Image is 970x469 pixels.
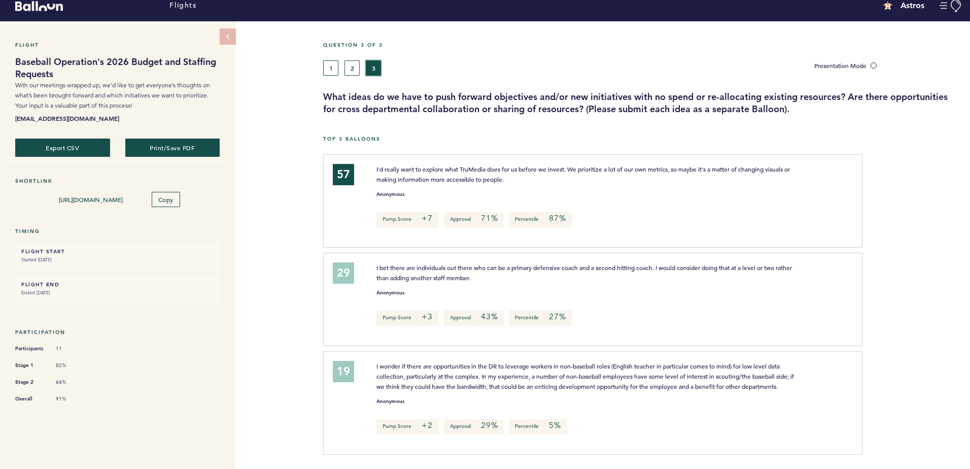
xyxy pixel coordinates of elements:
button: Copy [152,192,180,207]
span: Presentation Mode [814,61,867,70]
div: 19 [333,361,354,382]
p: Approval [444,311,504,326]
span: 11 [56,345,86,352]
button: 3 [366,60,381,76]
span: 82% [56,362,86,369]
p: Pump Score [376,419,439,434]
em: +2 [422,420,433,430]
h5: Shortlink [15,178,220,184]
h3: What ideas do we have to push forward objectives and/or new initiatives with no spend or re-alloc... [323,91,962,115]
p: Percentile [509,311,572,326]
p: Pump Score [376,311,439,326]
span: 91% [56,395,86,403]
small: Anonymous [376,290,404,295]
span: Overall [15,394,46,404]
button: 1 [323,60,338,76]
em: 27% [549,312,566,322]
small: Anonymous [376,192,404,197]
em: +7 [422,213,433,223]
h5: Top 3 Balloons [323,136,962,142]
h6: FLIGHT END [21,281,214,288]
em: 87% [549,213,566,223]
span: I wonder if there are opportunities in the DR to leverage workers in non-baseball roles (English ... [376,362,795,390]
h5: Timing [15,228,220,234]
span: Participants [15,344,46,354]
h6: FLIGHT START [21,248,214,255]
span: Stage 1 [15,360,46,371]
span: Copy [158,195,174,204]
small: Ended [DATE] [21,288,214,298]
h5: Participation [15,329,220,336]
h1: Baseball Operation's 2026 Budget and Staffing Requests [15,56,220,80]
button: Print/Save PDF [125,139,220,157]
em: 43% [481,312,498,322]
h5: Flight [15,42,220,48]
span: I'd really want to explore what TruMedia does for us before we invest. We prioritize a lot of our... [376,165,791,183]
p: Percentile [509,419,567,434]
span: With our meetings wrapped up, we’d like to get everyone’s thoughts on what’s been brought forward... [15,81,210,109]
svg: Balloon [15,1,63,11]
em: 5% [549,420,561,430]
small: Anonymous [376,399,404,404]
em: 29% [481,420,498,430]
p: Percentile [509,212,572,227]
span: Stage 2 [15,377,46,387]
div: 29 [333,262,354,284]
em: +3 [422,312,433,322]
button: Export CSV [15,139,110,157]
p: Approval [444,419,504,434]
em: 71% [481,213,498,223]
p: Pump Score [376,212,439,227]
small: Started [DATE] [21,255,214,265]
div: 57 [333,164,354,185]
b: [EMAIL_ADDRESS][DOMAIN_NAME] [15,113,220,123]
span: 64% [56,379,86,386]
h5: Question 3 of 3 [323,42,962,48]
p: Approval [444,212,504,227]
span: I bet there are individuals out there who can be a primary defensive coach and a second hitting c... [376,263,793,282]
button: 2 [344,60,360,76]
